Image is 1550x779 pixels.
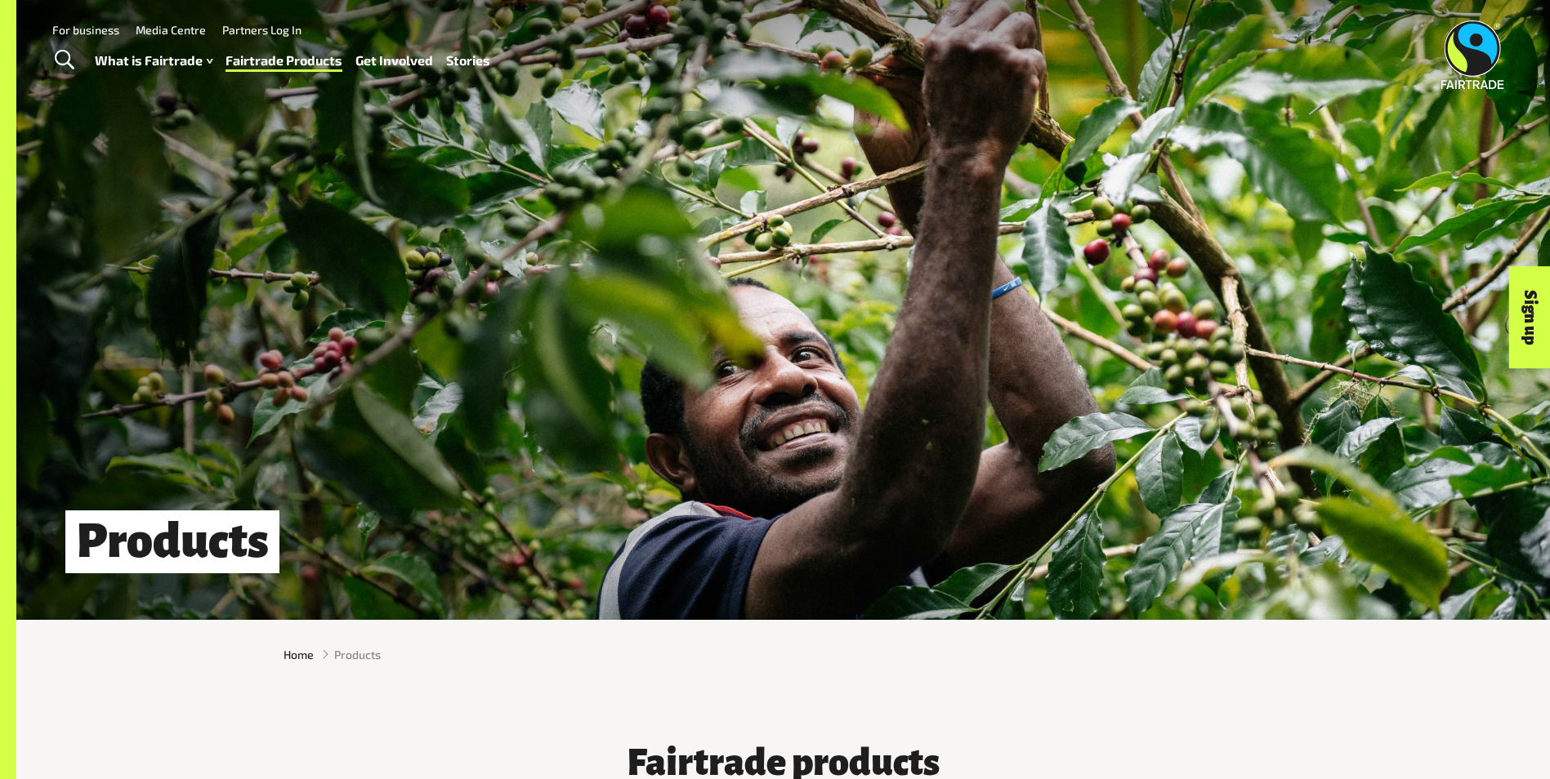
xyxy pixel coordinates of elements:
[52,23,119,37] a: For business
[222,23,302,37] a: Partners Log In
[1441,20,1504,89] img: Fairtrade Australia New Zealand logo
[446,49,490,73] a: Stories
[44,40,84,81] a: Toggle Search
[355,49,433,73] a: Get Involved
[65,510,279,573] h1: Products
[284,646,314,663] a: Home
[95,49,212,73] a: What is Fairtrade
[136,23,206,37] a: Media Centre
[334,646,381,663] span: Products
[226,49,342,73] a: Fairtrade Products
